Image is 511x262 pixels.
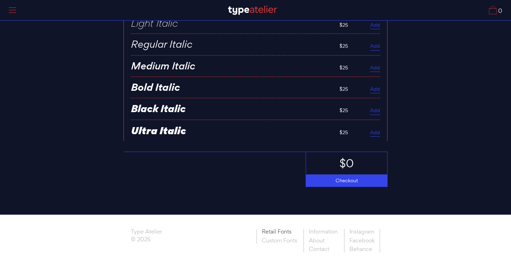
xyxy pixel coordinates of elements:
a: Retail Fonts [257,229,302,236]
img: TA_Logo.svg [228,6,277,15]
a: 0 [489,6,502,14]
span: $25 [339,64,348,71]
div: Light Italic [131,18,332,28]
a: Add [370,86,380,94]
span: $25 [339,107,348,114]
a: Behance [344,245,380,252]
a: Information [304,229,343,236]
span: 0 [497,8,502,14]
span: $25 [339,22,348,28]
a: $0 Checkout [306,152,388,187]
div: Checkout [306,174,387,187]
div: Regular Italic [131,39,332,49]
div: Ultra Italic [131,125,332,136]
a: Add [370,43,380,51]
span: $25 [339,129,348,136]
a: Contact [304,245,343,252]
a: Type Atelier [131,229,162,237]
a: About [304,236,343,245]
a: Add [370,22,380,30]
span: © 2025 [131,237,162,245]
img: Cart_Icon.svg [489,6,497,14]
a: Instagram [344,229,380,236]
div: $0 [306,152,387,174]
div: Medium Italic [131,61,332,71]
span: $25 [339,86,348,92]
a: Add [370,129,380,137]
a: Custom Fonts [257,236,302,244]
div: Black Italic [131,104,332,114]
span: $25 [339,43,348,49]
div: Bold Italic [131,82,332,93]
a: Add [370,64,380,72]
a: Facebook [344,236,380,245]
a: Add [370,107,380,115]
